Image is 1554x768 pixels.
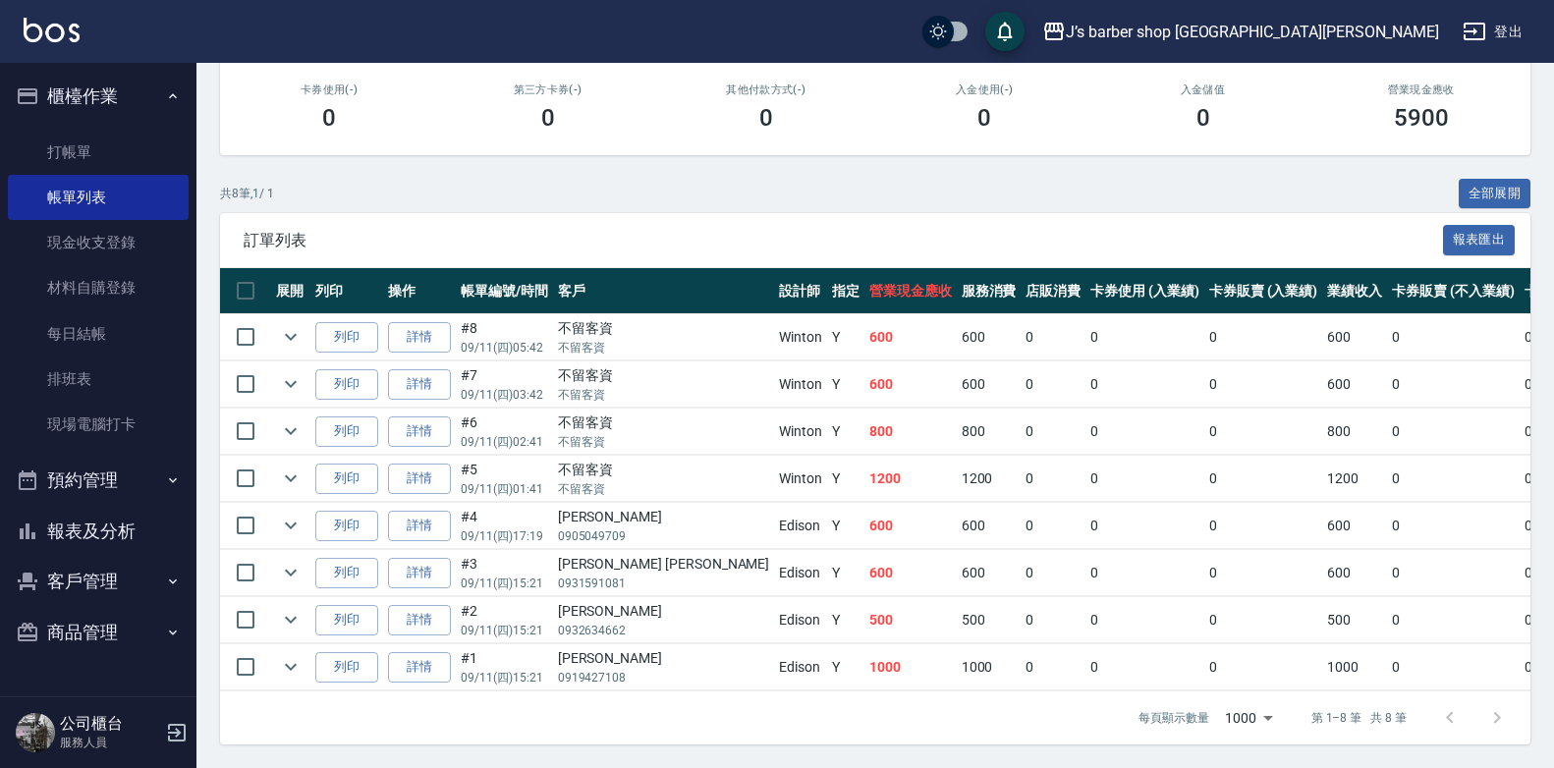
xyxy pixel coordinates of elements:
th: 服務消費 [957,268,1022,314]
p: 共 8 筆, 1 / 1 [220,185,274,202]
button: expand row [276,605,305,634]
div: [PERSON_NAME] [PERSON_NAME] [558,554,770,575]
td: 600 [864,503,957,549]
td: 0 [1085,597,1204,643]
td: 600 [864,361,957,408]
td: 0 [1085,550,1204,596]
div: 不留客資 [558,365,770,386]
td: 1000 [1322,644,1387,690]
p: 0919427108 [558,669,770,686]
span: 訂單列表 [244,231,1443,250]
div: 不留客資 [558,318,770,339]
th: 卡券使用 (入業績) [1085,268,1204,314]
td: Y [827,456,864,502]
button: expand row [276,558,305,587]
th: 卡券販賣 (入業績) [1204,268,1323,314]
button: 商品管理 [8,607,189,658]
p: 09/11 (四) 02:41 [461,433,548,451]
td: #7 [456,361,553,408]
div: J’s barber shop [GEOGRAPHIC_DATA][PERSON_NAME] [1066,20,1439,44]
button: expand row [276,369,305,399]
a: 報表匯出 [1443,230,1516,248]
button: 列印 [315,322,378,353]
h2: 入金儲值 [1117,83,1288,96]
h2: 卡券使用(-) [244,83,415,96]
button: 列印 [315,464,378,494]
a: 詳情 [388,511,451,541]
td: 600 [1322,503,1387,549]
button: 全部展開 [1459,179,1531,209]
td: Y [827,644,864,690]
td: 0 [1085,361,1204,408]
button: 預約管理 [8,455,189,506]
td: 0 [1085,314,1204,360]
td: #3 [456,550,553,596]
td: 0 [1387,456,1519,502]
td: Edison [774,597,827,643]
td: 800 [864,409,957,455]
td: 0 [1387,597,1519,643]
a: 詳情 [388,605,451,635]
p: 不留客資 [558,386,770,404]
td: 0 [1387,409,1519,455]
td: 0 [1021,597,1085,643]
th: 指定 [827,268,864,314]
td: Y [827,550,864,596]
td: 0 [1085,456,1204,502]
button: 列印 [315,558,378,588]
button: expand row [276,322,305,352]
p: 09/11 (四) 05:42 [461,339,548,357]
td: 1200 [864,456,957,502]
p: 0905049709 [558,527,770,545]
th: 帳單編號/時間 [456,268,553,314]
td: 0 [1387,503,1519,549]
td: #2 [456,597,553,643]
td: 0 [1085,409,1204,455]
h2: 營業現金應收 [1336,83,1507,96]
button: 列印 [315,369,378,400]
button: save [985,12,1025,51]
p: 每頁顯示數量 [1138,709,1209,727]
td: 0 [1204,503,1323,549]
a: 現金收支登錄 [8,220,189,265]
button: 列印 [315,416,378,447]
td: 1000 [864,644,957,690]
button: 列印 [315,652,378,683]
td: Winton [774,409,827,455]
p: 09/11 (四) 15:21 [461,669,548,686]
th: 卡券販賣 (不入業績) [1387,268,1519,314]
td: 0 [1387,550,1519,596]
div: [PERSON_NAME] [558,601,770,622]
a: 詳情 [388,652,451,683]
td: #6 [456,409,553,455]
td: 800 [1322,409,1387,455]
div: 1000 [1217,691,1280,744]
th: 列印 [310,268,383,314]
td: Edison [774,644,827,690]
p: 0931591081 [558,575,770,592]
a: 詳情 [388,416,451,447]
img: Person [16,713,55,752]
img: Logo [24,18,80,42]
td: 600 [864,314,957,360]
td: 0 [1021,409,1085,455]
div: [PERSON_NAME] [558,507,770,527]
td: 600 [1322,361,1387,408]
td: 600 [957,361,1022,408]
button: expand row [276,416,305,446]
a: 排班表 [8,357,189,402]
p: 不留客資 [558,433,770,451]
a: 打帳單 [8,130,189,175]
td: 0 [1085,503,1204,549]
td: Winton [774,314,827,360]
p: 09/11 (四) 01:41 [461,480,548,498]
h3: 5900 [1394,104,1449,132]
p: 09/11 (四) 15:21 [461,575,548,592]
button: 櫃檯作業 [8,71,189,122]
h3: 0 [1196,104,1210,132]
td: Edison [774,550,827,596]
a: 材料自購登錄 [8,265,189,310]
td: 0 [1204,361,1323,408]
h5: 公司櫃台 [60,714,160,734]
td: 1200 [957,456,1022,502]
